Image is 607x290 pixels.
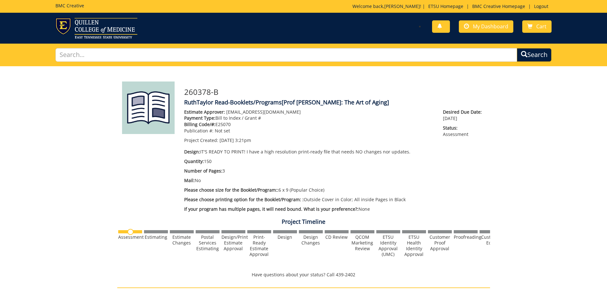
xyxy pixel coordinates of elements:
[350,234,374,251] div: QCOM Marketing Review
[184,158,204,164] span: Quantity:
[184,115,434,121] p: Bill to Index / Grant #
[184,149,434,155] p: IT'S READY TO PRINT! I have a high resolution print-ready file that needs NO changes nor updates.
[459,20,513,33] a: My Dashboard
[184,121,434,128] p: E25070
[282,98,389,106] span: [Prof [PERSON_NAME]: The Art of Aging]
[184,187,434,193] p: 6 x 9 (Popular Choice)
[117,272,490,278] p: Have questions about your status? Call 439-2402
[220,137,251,143] span: [DATE] 3:21pm
[184,187,278,193] span: Please choose size for the Booklet/Program::
[221,234,245,251] div: Design/Print Estimate Approval
[536,23,546,30] span: Cart
[428,234,452,251] div: Customer Proof Approval
[55,18,137,39] img: ETSU logo
[184,168,434,174] p: 3
[480,234,503,246] div: Customer Edits
[522,20,552,33] a: Cart
[184,149,200,155] span: Design:
[170,234,194,246] div: Estimate Changes
[425,3,466,9] a: ETSU Homepage
[55,48,517,62] input: Search...
[376,234,400,257] div: ETSU Identity Approval (UMC)
[184,168,222,174] span: Number of Pages:
[118,234,142,240] div: Assessment
[184,177,434,184] p: No
[184,196,304,202] span: Please choose printing option for the Booklet/Program: :
[402,234,426,257] div: ETSU Health Identity Approval
[117,219,490,225] h4: Project Timeline
[184,177,195,183] span: Mail:
[184,206,358,212] span: If your program has multiple pages, it will need bound. What is your preference?:
[184,128,213,134] span: Publication #:
[184,109,434,115] p: [EMAIL_ADDRESS][DOMAIN_NAME]
[469,3,528,9] a: BMC Creative Homepage
[299,234,323,246] div: Design Changes
[325,234,349,240] div: CD Review
[443,109,485,122] p: [DATE]
[473,23,508,30] span: My Dashboard
[443,109,485,115] span: Desired Due Date:
[443,125,485,131] span: Status:
[196,234,220,251] div: Postal Services Estimating
[443,125,485,138] p: Assessment
[55,3,84,8] h5: BMC Creative
[247,234,271,257] div: Print-Ready Estimate Approval
[531,3,552,9] a: Logout
[352,3,552,10] p: Welcome back, ! | | |
[273,234,297,240] div: Design
[184,196,434,203] p: Outside Cover in Color; All inside Pages in Black
[184,121,215,127] span: Billing Code/#:
[184,109,225,115] span: Estimate Approver:
[384,3,420,9] a: [PERSON_NAME]
[144,234,168,240] div: Estimating
[184,99,485,106] h4: RuthTaylor Read-Booklets/Programs
[127,229,134,235] img: no
[184,115,215,121] span: Payment Type:
[184,137,218,143] span: Project Created:
[184,88,485,96] h3: 260378-B
[184,158,434,165] p: 150
[184,206,434,212] p: None
[454,234,478,240] div: Proofreading
[517,48,552,62] button: Search
[122,81,175,134] img: Product featured image
[215,128,230,134] span: Not set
